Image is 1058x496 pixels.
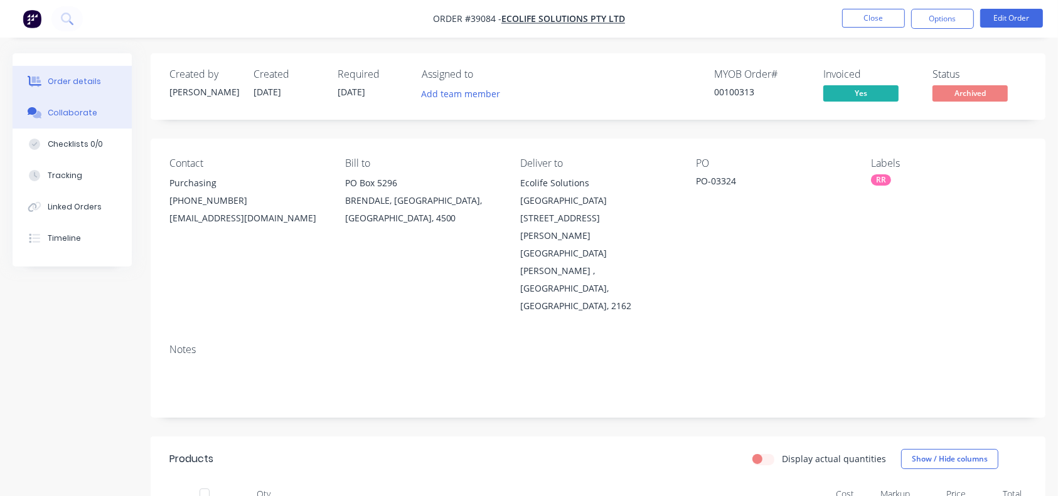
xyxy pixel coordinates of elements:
[415,85,507,102] button: Add team member
[254,68,323,80] div: Created
[13,97,132,129] button: Collaborate
[169,68,238,80] div: Created by
[13,160,132,191] button: Tracking
[871,157,1027,169] div: Labels
[520,174,676,227] div: Ecolife Solutions [GEOGRAPHIC_DATA] [STREET_ADDRESS]
[169,85,238,98] div: [PERSON_NAME]
[48,170,82,181] div: Tracking
[338,86,365,98] span: [DATE]
[338,68,407,80] div: Required
[169,344,1027,356] div: Notes
[823,68,917,80] div: Invoiced
[911,9,974,29] button: Options
[871,174,891,186] div: RR
[169,174,325,227] div: Purchasing[PHONE_NUMBER][EMAIL_ADDRESS][DOMAIN_NAME]
[823,85,899,101] span: Yes
[422,68,547,80] div: Assigned to
[842,9,905,28] button: Close
[932,68,1027,80] div: Status
[13,66,132,97] button: Order details
[345,192,501,227] div: BRENDALE, [GEOGRAPHIC_DATA], [GEOGRAPHIC_DATA], 4500
[345,174,501,192] div: PO Box 5296
[169,174,325,192] div: Purchasing
[13,191,132,223] button: Linked Orders
[13,129,132,160] button: Checklists 0/0
[501,13,625,25] a: Ecolife Solutions Pty Ltd
[901,449,998,469] button: Show / Hide columns
[520,157,676,169] div: Deliver to
[23,9,41,28] img: Factory
[48,201,102,213] div: Linked Orders
[520,227,676,315] div: [PERSON_NAME][GEOGRAPHIC_DATA][PERSON_NAME] , [GEOGRAPHIC_DATA], [GEOGRAPHIC_DATA], 2162
[254,86,281,98] span: [DATE]
[48,233,81,244] div: Timeline
[714,85,808,98] div: 00100313
[48,107,97,119] div: Collaborate
[13,223,132,254] button: Timeline
[169,451,213,467] div: Products
[345,174,501,227] div: PO Box 5296BRENDALE, [GEOGRAPHIC_DATA], [GEOGRAPHIC_DATA], 4500
[782,452,886,465] label: Display actual quantities
[433,13,501,25] span: Order #39084 -
[714,68,808,80] div: MYOB Order #
[932,85,1008,101] span: Archived
[520,174,676,315] div: Ecolife Solutions [GEOGRAPHIC_DATA] [STREET_ADDRESS][PERSON_NAME][GEOGRAPHIC_DATA][PERSON_NAME] ,...
[169,209,325,227] div: [EMAIL_ADDRESS][DOMAIN_NAME]
[48,139,103,150] div: Checklists 0/0
[696,157,852,169] div: PO
[422,85,507,102] button: Add team member
[169,192,325,209] div: [PHONE_NUMBER]
[345,157,501,169] div: Bill to
[48,76,101,87] div: Order details
[696,174,852,192] div: PO-03324
[169,157,325,169] div: Contact
[980,9,1043,28] button: Edit Order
